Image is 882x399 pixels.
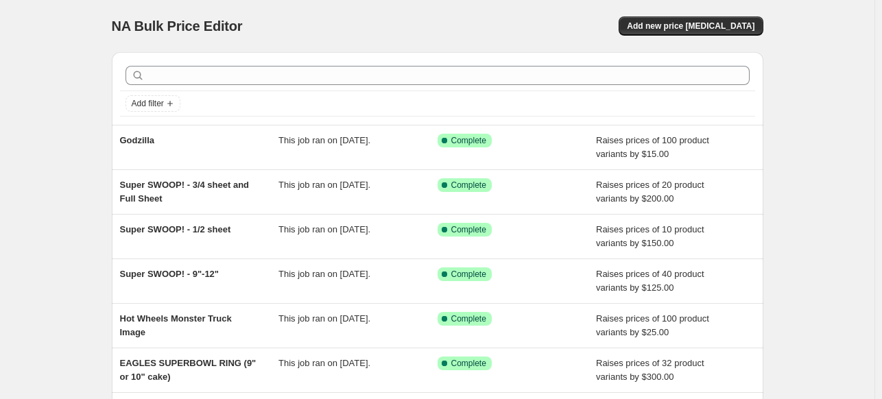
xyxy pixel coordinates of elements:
[596,224,704,248] span: Raises prices of 10 product variants by $150.00
[112,19,243,34] span: NA Bulk Price Editor
[132,98,164,109] span: Add filter
[278,358,370,368] span: This job ran on [DATE].
[596,358,704,382] span: Raises prices of 32 product variants by $300.00
[451,224,486,235] span: Complete
[278,180,370,190] span: This job ran on [DATE].
[120,313,232,337] span: Hot Wheels Monster Truck Image
[596,135,709,159] span: Raises prices of 100 product variants by $15.00
[278,224,370,234] span: This job ran on [DATE].
[120,180,250,204] span: Super SWOOP! - 3/4 sheet and Full Sheet
[596,180,704,204] span: Raises prices of 20 product variants by $200.00
[278,269,370,279] span: This job ran on [DATE].
[120,269,219,279] span: Super SWOOP! - 9"-12"
[451,135,486,146] span: Complete
[126,95,180,112] button: Add filter
[596,269,704,293] span: Raises prices of 40 product variants by $125.00
[278,135,370,145] span: This job ran on [DATE].
[120,358,257,382] span: EAGLES SUPERBOWL RING (9" or 10" cake)
[596,313,709,337] span: Raises prices of 100 product variants by $25.00
[120,135,155,145] span: Godzilla
[627,21,754,32] span: Add new price [MEDICAL_DATA]
[451,358,486,369] span: Complete
[120,224,231,234] span: Super SWOOP! - 1/2 sheet
[451,180,486,191] span: Complete
[451,269,486,280] span: Complete
[619,16,763,36] button: Add new price [MEDICAL_DATA]
[278,313,370,324] span: This job ran on [DATE].
[451,313,486,324] span: Complete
